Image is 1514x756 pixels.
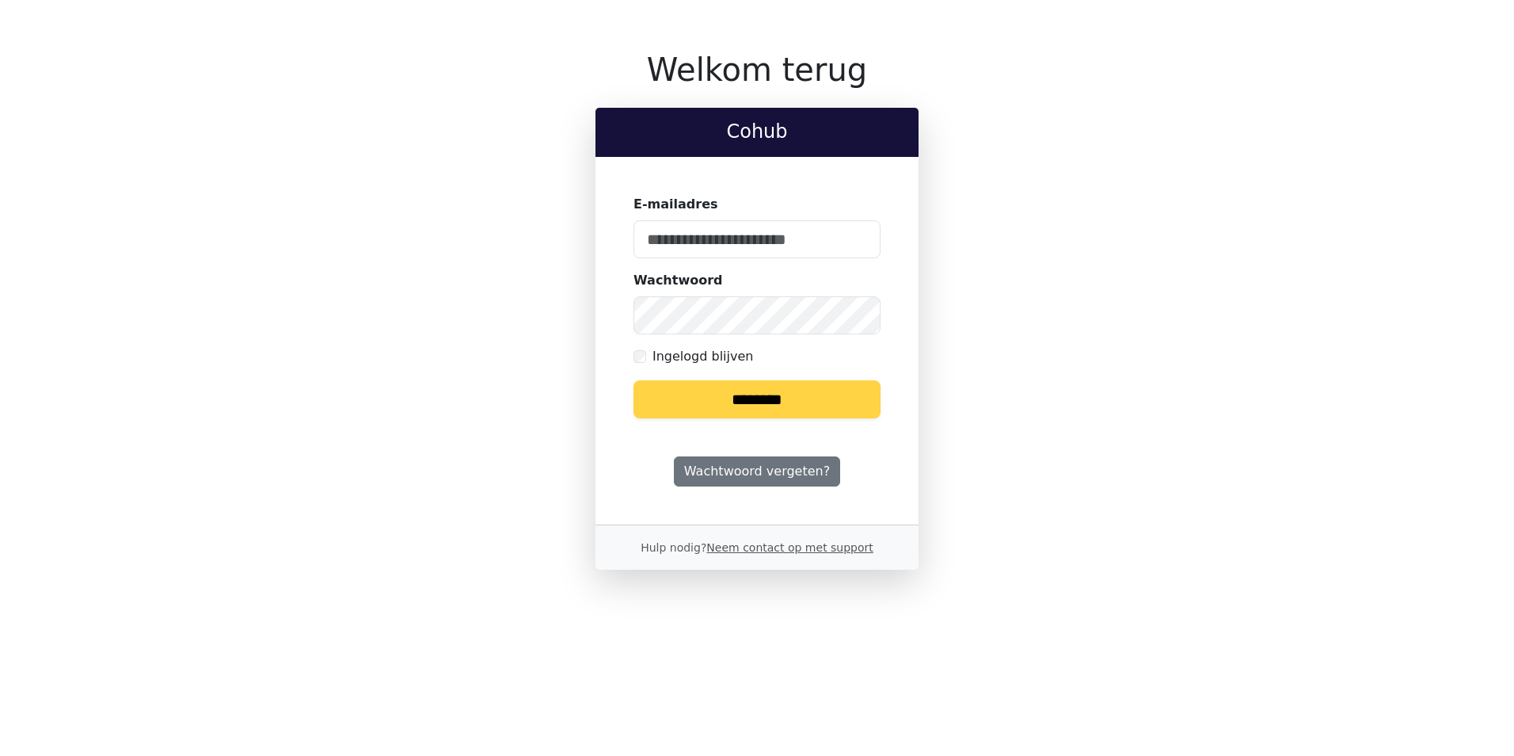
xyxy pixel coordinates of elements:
[633,195,718,214] label: E-mailadres
[608,120,906,143] h2: Cohub
[595,51,919,89] h1: Welkom terug
[633,271,723,290] label: Wachtwoord
[706,541,873,554] a: Neem contact op met support
[674,456,840,487] a: Wachtwoord vergeten?
[652,347,753,366] label: Ingelogd blijven
[641,541,873,554] small: Hulp nodig?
